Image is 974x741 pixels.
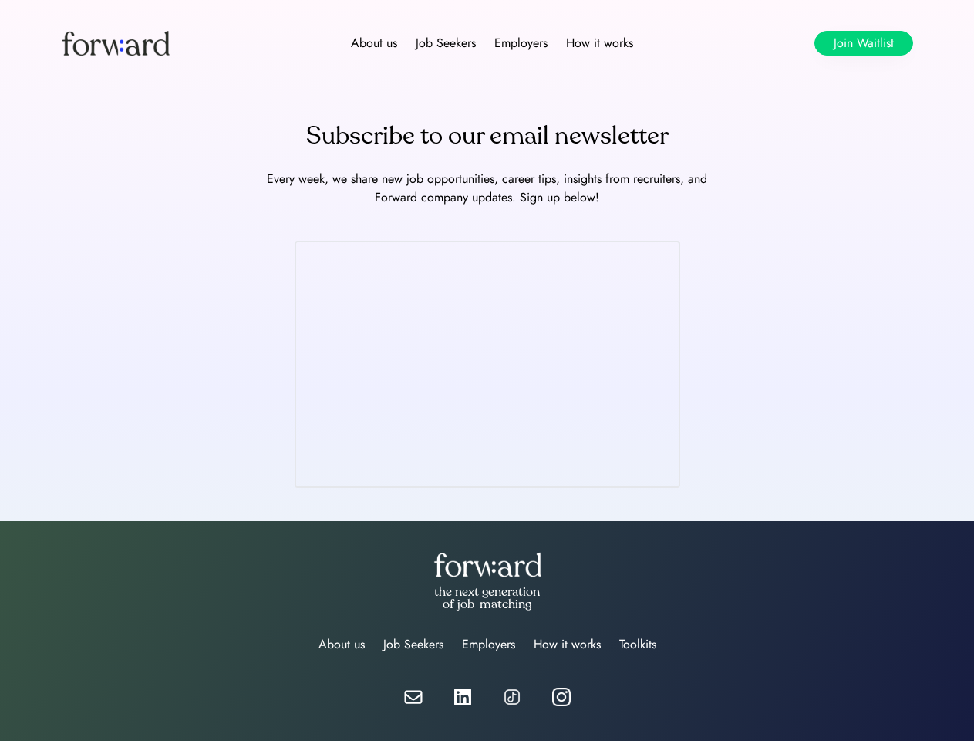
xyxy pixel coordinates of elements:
div: Employers [494,34,548,52]
div: About us [351,34,397,52]
button: Join Waitlist [814,31,913,56]
img: Forward logo [62,31,170,56]
img: tiktok%20icon.png [503,688,521,706]
div: Subscribe to our email newsletter [306,117,669,154]
img: instagram%20icon%20white.webp [552,688,571,706]
div: the next generation of job-matching [428,586,547,611]
div: Every week, we share new job opportunities, career tips, insights from recruiters, and Forward co... [248,170,726,207]
div: Job Seekers [383,635,443,654]
div: Toolkits [619,635,656,654]
div: About us [318,635,365,654]
img: linkedin-white.svg [453,689,472,706]
div: How it works [534,635,601,654]
div: How it works [566,34,633,52]
div: Job Seekers [416,34,476,52]
img: forward-logo-white.png [433,552,541,577]
img: email-white.svg [404,690,423,704]
div: Employers [462,635,515,654]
